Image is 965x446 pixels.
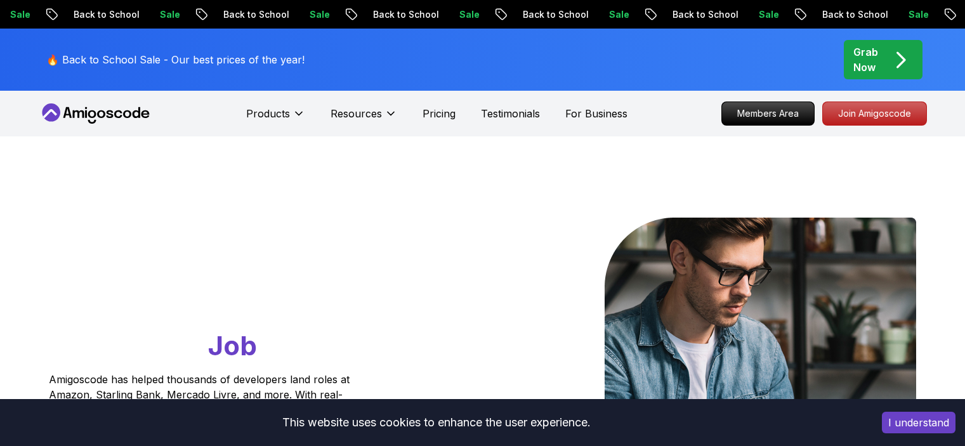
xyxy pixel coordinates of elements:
[853,44,878,75] p: Grab Now
[10,409,863,436] div: This website uses cookies to enhance the user experience.
[49,218,398,364] h1: Go From Learning to Hired: Master Java, Spring Boot & Cloud Skills That Get You the
[331,106,382,121] p: Resources
[423,106,456,121] a: Pricing
[882,412,955,433] button: Accept cookies
[823,102,926,125] p: Join Amigoscode
[598,8,639,21] p: Sale
[722,102,814,125] p: Members Area
[898,8,938,21] p: Sale
[721,102,815,126] a: Members Area
[331,106,397,131] button: Resources
[362,8,449,21] p: Back to School
[565,106,627,121] a: For Business
[63,8,149,21] p: Back to School
[481,106,540,121] a: Testimonials
[49,372,353,433] p: Amigoscode has helped thousands of developers land roles at Amazon, Starling Bank, Mercado Livre,...
[822,102,927,126] a: Join Amigoscode
[246,106,290,121] p: Products
[662,8,748,21] p: Back to School
[149,8,190,21] p: Sale
[208,329,257,362] span: Job
[299,8,339,21] p: Sale
[213,8,299,21] p: Back to School
[811,8,898,21] p: Back to School
[46,52,305,67] p: 🔥 Back to School Sale - Our best prices of the year!
[449,8,489,21] p: Sale
[512,8,598,21] p: Back to School
[246,106,305,131] button: Products
[748,8,789,21] p: Sale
